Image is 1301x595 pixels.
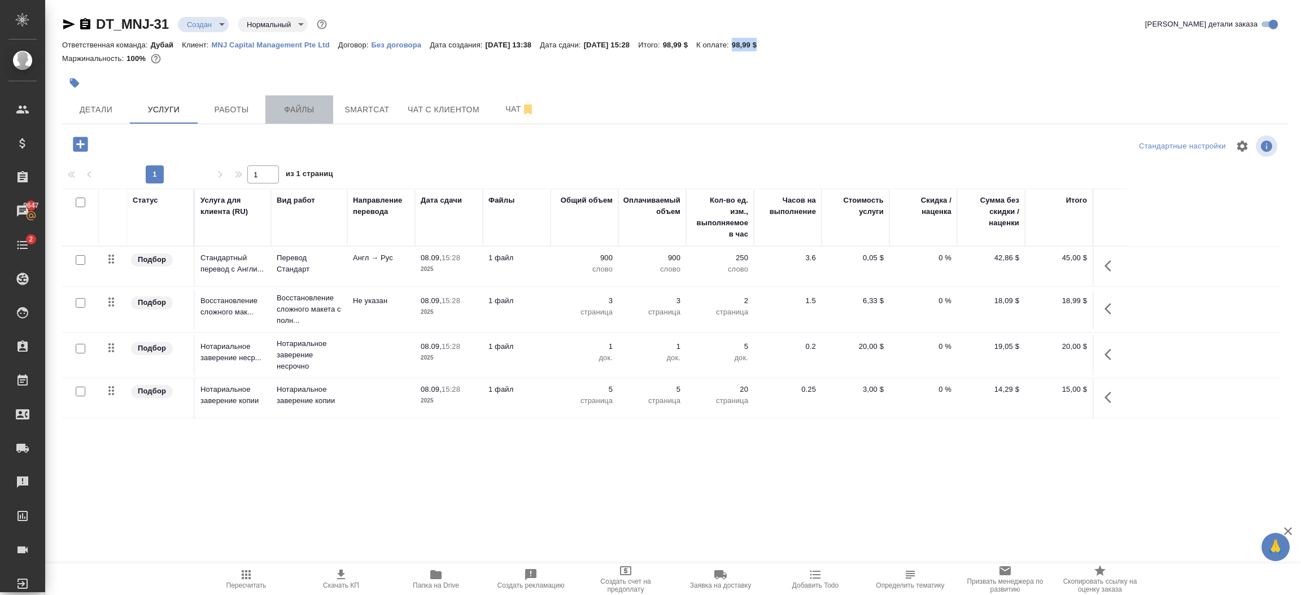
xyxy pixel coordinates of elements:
div: Часов на выполнение [759,195,816,217]
p: 3 [556,295,613,307]
p: страница [624,307,680,318]
p: 14,29 $ [963,384,1019,395]
p: док. [624,352,680,364]
p: 08.09, [421,253,442,262]
button: Нормальный [243,20,294,29]
p: слово [556,264,613,275]
p: 100% [126,54,149,63]
p: Дубай [151,41,182,49]
button: Добавить услугу [65,133,96,156]
p: 1 [624,341,680,352]
span: Услуги [137,103,191,117]
p: 0 % [895,252,951,264]
p: Не указан [353,295,409,307]
button: 🙏 [1261,533,1290,561]
p: страница [556,395,613,406]
p: 08.09, [421,296,442,305]
td: 0.25 [754,378,822,418]
span: Работы [204,103,259,117]
p: Подбор [138,343,166,354]
p: слово [624,264,680,275]
p: 1 файл [488,295,545,307]
p: MNJ Capital Management Pte Ltd [212,41,338,49]
button: Добавить тэг [62,71,87,95]
a: 2 [3,231,42,259]
p: 900 [624,252,680,264]
button: Показать кнопки [1098,341,1125,368]
p: Восстановление сложного макета с полн... [277,292,342,326]
div: Услуга для клиента (RU) [200,195,265,217]
p: Нотариальное заверение копии [277,384,342,406]
a: 9647 [3,197,42,225]
button: 0.00 USD; [149,51,163,66]
p: 08.09, [421,385,442,393]
p: Нотариальное заверение копии [200,384,265,406]
p: Ответственная команда: [62,41,151,49]
p: 1 файл [488,252,545,264]
div: Направление перевода [353,195,409,217]
button: Показать кнопки [1098,252,1125,279]
div: Общий объем [561,195,613,206]
p: 3,00 $ [827,384,884,395]
p: слово [692,264,748,275]
div: split button [1136,138,1229,155]
p: 1 [556,341,613,352]
p: 6,33 $ [827,295,884,307]
p: [DATE] 15:28 [584,41,639,49]
div: Статус [133,195,158,206]
p: 42,86 $ [963,252,1019,264]
p: Подбор [138,386,166,397]
span: 2 [22,234,40,245]
p: 98,99 $ [663,41,696,49]
button: Показать кнопки [1098,295,1125,322]
p: Англ → Рус [353,252,409,264]
p: 18,09 $ [963,295,1019,307]
p: 2 [692,295,748,307]
span: Чат [493,102,547,116]
div: Файлы [488,195,514,206]
p: страница [624,395,680,406]
p: 08.09, [421,342,442,351]
p: 2025 [421,307,477,318]
p: Подбор [138,254,166,265]
p: 1 файл [488,384,545,395]
p: 0,05 $ [827,252,884,264]
p: 15:28 [442,385,460,393]
div: Оплачиваемый объем [623,195,680,217]
td: 3.6 [754,247,822,286]
span: Посмотреть информацию [1256,135,1280,157]
p: 15:28 [442,342,460,351]
span: [PERSON_NAME] детали заказа [1145,19,1258,30]
p: Перевод Стандарт [277,252,342,275]
a: Без договора [372,40,430,49]
p: 20 [692,384,748,395]
p: Нотариальное заверение неср... [200,341,265,364]
td: 1.5 [754,290,822,329]
span: Детали [69,103,123,117]
p: 45,00 $ [1031,252,1087,264]
span: из 1 страниц [286,167,333,183]
button: Создан [184,20,215,29]
p: страница [692,307,748,318]
button: Скопировать ссылку для ЯМессенджера [62,17,76,31]
p: 0 % [895,295,951,307]
button: Скопировать ссылку [78,17,92,31]
p: Подбор [138,297,166,308]
p: 5 [624,384,680,395]
p: Договор: [338,41,372,49]
p: 0 % [895,384,951,395]
p: 5 [556,384,613,395]
p: 0 % [895,341,951,352]
p: Без договора [372,41,430,49]
svg: Отписаться [521,103,535,116]
a: DT_MNJ-31 [96,16,169,32]
p: Итого: [638,41,662,49]
p: док. [556,352,613,364]
span: 9647 [16,200,45,211]
p: Дата сдачи: [540,41,583,49]
div: Создан [178,17,229,32]
span: Чат с клиентом [408,103,479,117]
p: 19,05 $ [963,341,1019,352]
span: Smartcat [340,103,394,117]
p: 15:28 [442,253,460,262]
